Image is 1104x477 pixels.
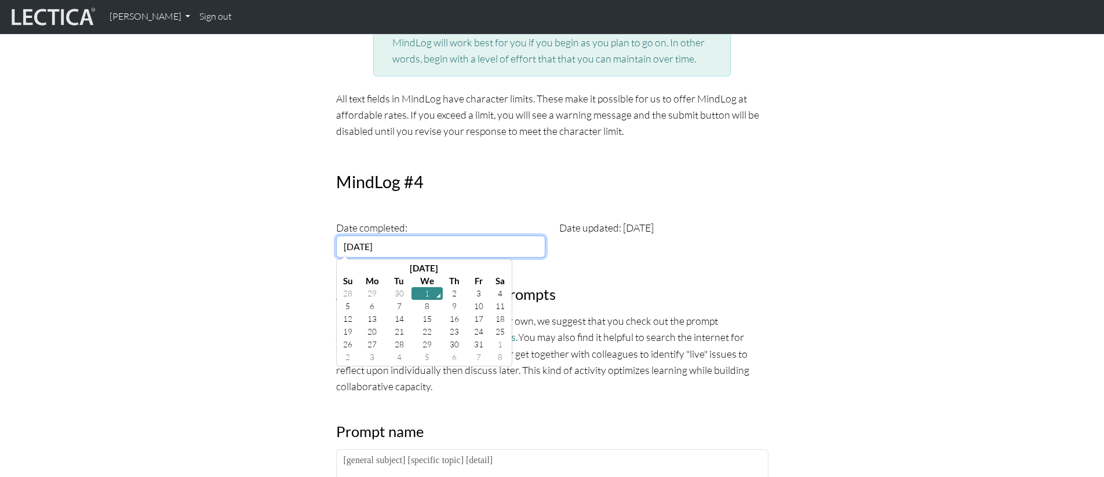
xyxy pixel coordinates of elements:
[387,313,411,325] td: 14
[339,338,358,351] td: 26
[467,287,491,300] td: 3
[411,287,443,300] td: 1
[336,423,768,441] h3: Prompt name
[491,274,509,287] th: Sa
[105,5,195,29] a: [PERSON_NAME]
[491,313,509,325] td: 18
[411,338,443,351] td: 29
[357,313,387,325] td: 13
[387,338,411,351] td: 28
[357,338,387,351] td: 27
[387,274,411,287] th: Tu
[336,313,768,395] p: If you are working with MindLog on your own, we suggest that you check out the prompt suggestions...
[443,287,467,300] td: 2
[339,274,358,287] th: Su
[491,351,509,364] td: 8
[357,262,490,274] th: Select Month
[491,300,509,313] td: 11
[339,313,358,325] td: 12
[443,313,467,325] td: 16
[357,351,387,364] td: 3
[339,325,358,338] td: 19
[443,325,467,338] td: 23
[373,24,731,76] div: MindLog will work best for you if you begin as you plan to go on. In other words, begin with a le...
[387,325,411,338] td: 21
[467,300,491,313] td: 10
[467,338,491,351] td: 31
[329,172,775,192] h2: MindLog #4
[339,351,358,364] td: 2
[357,300,387,313] td: 6
[443,274,467,287] th: Th
[491,287,509,300] td: 4
[357,325,387,338] td: 20
[387,287,411,300] td: 30
[411,274,443,287] th: We
[467,351,491,364] td: 7
[336,219,407,236] label: Date completed:
[491,338,509,351] td: 1
[443,300,467,313] td: 9
[443,338,467,351] td: 30
[357,274,387,287] th: Mo
[411,325,443,338] td: 22
[411,351,443,364] td: 5
[491,325,509,338] td: 25
[411,313,443,325] td: 15
[339,300,358,313] td: 5
[9,6,96,28] img: lecticalive
[411,300,443,313] td: 8
[387,300,411,313] td: 7
[336,90,768,139] p: All text fields in MindLog have character limits. These make it possible for us to offer MindLog ...
[387,351,411,364] td: 4
[339,287,358,300] td: 28
[467,313,491,325] td: 17
[357,287,387,300] td: 29
[336,285,768,303] h3: About prompt names and prompts
[467,325,491,338] td: 24
[467,274,491,287] th: Fr
[443,351,467,364] td: 6
[195,5,236,29] a: Sign out
[552,219,775,258] div: Date updated: [DATE]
